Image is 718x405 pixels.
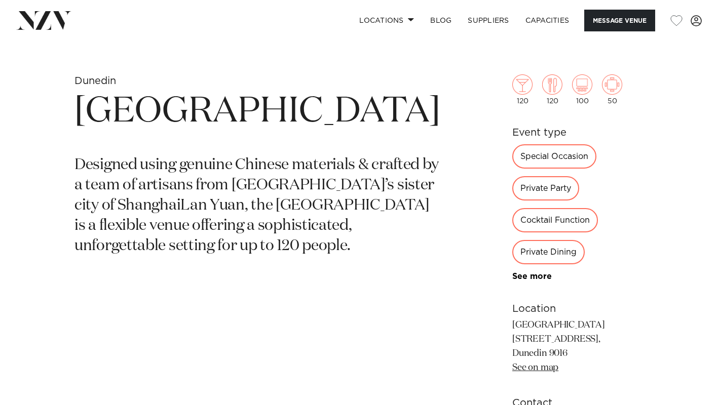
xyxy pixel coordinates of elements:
div: Private Party [512,176,579,200]
button: Message Venue [584,10,655,31]
a: Locations [351,10,422,31]
img: nzv-logo.png [16,11,71,29]
a: Capacities [517,10,578,31]
h6: Location [512,301,644,316]
a: SUPPLIERS [460,10,517,31]
div: Cocktail Function [512,208,598,232]
div: Special Occasion [512,144,596,169]
h6: Event type [512,125,644,140]
img: dining.png [542,74,562,95]
div: 100 [572,74,592,105]
img: meeting.png [602,74,622,95]
img: cocktail.png [512,74,533,95]
small: Dunedin [74,76,116,86]
div: 50 [602,74,622,105]
div: 120 [542,74,562,105]
a: See on map [512,363,558,372]
img: theatre.png [572,74,592,95]
div: Private Dining [512,240,585,264]
a: BLOG [422,10,460,31]
p: [GEOGRAPHIC_DATA] [STREET_ADDRESS], Dunedin 9016 [512,318,644,375]
h1: [GEOGRAPHIC_DATA] [74,89,440,135]
div: 120 [512,74,533,105]
p: Designed using genuine Chinese materials & crafted by a team of artisans from [GEOGRAPHIC_DATA]’s... [74,155,440,256]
